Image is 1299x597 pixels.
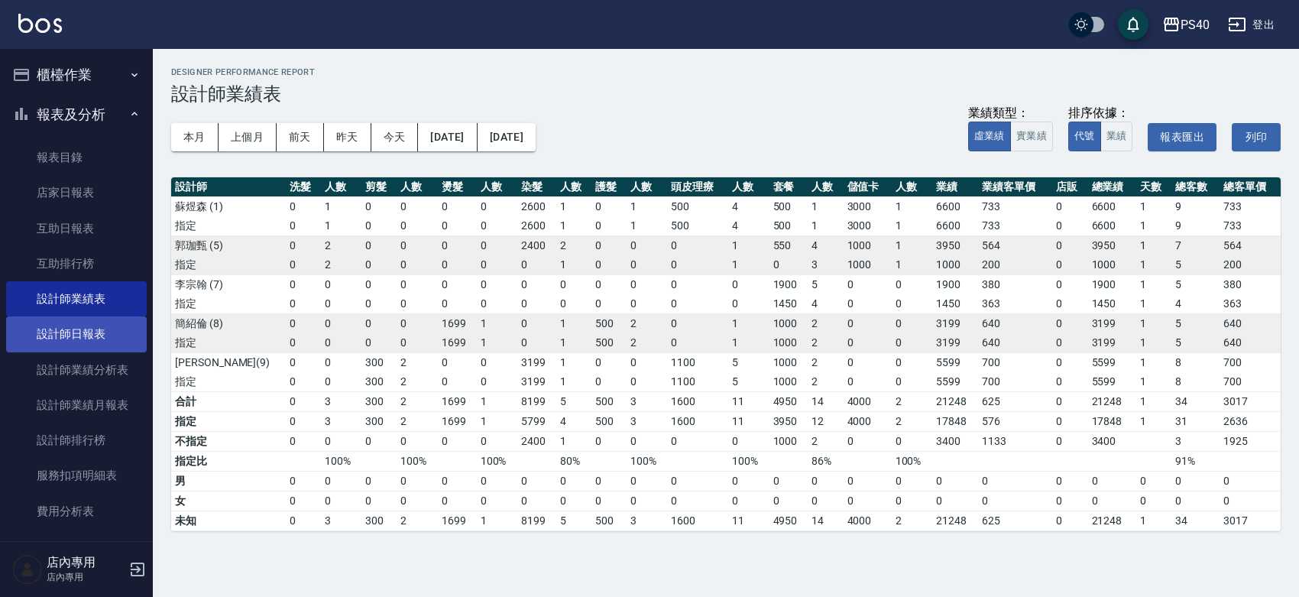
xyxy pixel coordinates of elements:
td: 0 [397,255,437,275]
td: 500 [667,216,728,236]
td: 1 [808,196,843,216]
td: 0 [397,294,437,314]
button: 上個月 [219,123,277,151]
td: 380 [1220,274,1281,294]
td: 640 [1220,333,1281,353]
td: 0 [591,196,627,216]
td: 0 [321,294,361,314]
td: 0 [1052,352,1087,372]
td: 0 [667,274,728,294]
td: 5 [1171,274,1220,294]
td: 0 [667,313,728,333]
td: 500 [591,333,627,353]
h5: 店內專用 [47,555,125,570]
td: 0 [591,235,627,255]
td: 3199 [932,333,979,353]
td: 0 [1052,216,1087,236]
td: 700 [978,372,1052,392]
td: 0 [667,255,728,275]
a: 費用分析表 [6,494,147,529]
td: 6600 [932,216,979,236]
td: 0 [844,294,892,314]
td: 4 [728,196,769,216]
td: 0 [892,352,932,372]
td: 0 [286,352,321,372]
button: 報表匯出 [1148,123,1216,151]
td: 0 [361,313,397,333]
td: 0 [361,196,397,216]
td: 1900 [1088,274,1136,294]
td: 9 [1171,196,1220,216]
td: 0 [397,216,437,236]
td: 500 [591,313,627,333]
a: 互助日報表 [6,211,147,246]
th: 燙髮 [438,177,477,197]
td: 0 [397,235,437,255]
h3: 設計師業績表 [171,83,1281,105]
td: 指定 [171,255,286,275]
button: 代號 [1068,122,1101,151]
td: 0 [892,372,932,392]
td: 1 [892,255,932,275]
td: 1000 [844,235,892,255]
a: 設計師業績表 [6,281,147,316]
td: 1900 [769,274,808,294]
td: 0 [627,235,667,255]
img: Person [12,554,43,585]
a: 設計師排行榜 [6,423,147,458]
td: 0 [321,333,361,353]
th: 天數 [1136,177,1171,197]
td: 733 [1220,216,1281,236]
td: 0 [627,372,667,392]
button: 昨天 [324,123,371,151]
td: 1 [892,216,932,236]
td: 0 [844,352,892,372]
td: 363 [978,294,1052,314]
td: 0 [517,333,556,353]
th: 人數 [728,177,769,197]
td: 1 [728,333,769,353]
td: 380 [978,274,1052,294]
button: 報表及分析 [6,95,147,135]
td: 2400 [517,235,556,255]
td: 0 [627,255,667,275]
a: 設計師日報表 [6,316,147,352]
td: 0 [728,294,769,314]
td: 0 [361,235,397,255]
td: 1000 [769,352,808,372]
div: 業績類型： [968,105,1053,122]
td: 0 [477,372,517,392]
td: 0 [361,255,397,275]
table: a dense table [171,177,1281,531]
a: 設計師業績分析表 [6,352,147,388]
button: PS40 [1156,9,1216,41]
div: 排序依據： [1068,105,1133,122]
td: 0 [477,294,517,314]
td: 0 [321,313,361,333]
td: 0 [286,235,321,255]
td: 5599 [932,372,979,392]
button: save [1118,9,1148,40]
td: 5599 [1088,352,1136,372]
td: 0 [667,294,728,314]
td: 0 [286,313,321,333]
td: 1 [627,216,667,236]
td: 3199 [517,352,556,372]
td: 0 [627,274,667,294]
td: 2600 [517,216,556,236]
th: 人數 [627,177,667,197]
td: 0 [286,372,321,392]
td: 0 [397,274,437,294]
td: 3950 [932,235,979,255]
th: 總客數 [1171,177,1220,197]
td: 0 [1052,274,1087,294]
a: 店家日報表 [6,175,147,210]
td: 0 [361,333,397,353]
td: 1000 [769,333,808,353]
th: 人數 [892,177,932,197]
td: 2 [321,235,361,255]
h2: Designer Performance Report [171,67,1281,77]
td: 1900 [932,274,979,294]
td: 0 [286,216,321,236]
a: 服務扣項明細表 [6,458,147,493]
